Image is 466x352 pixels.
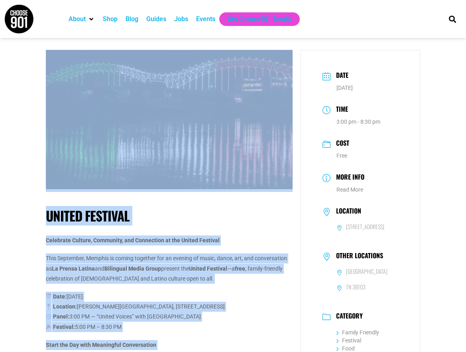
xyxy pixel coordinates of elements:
abbr: 3:00 pm - 8:30 pm [336,119,380,125]
strong: Festival: [53,324,75,330]
nav: Main nav [65,12,436,26]
h1: United Festival [46,208,293,224]
dd: Free [322,152,398,160]
a: Family Friendly [336,329,379,336]
h6: [STREET_ADDRESS] [346,223,384,230]
h3: Date [332,70,348,82]
img: 🕒 [46,314,51,319]
img: 📅 [46,293,51,299]
a: Events [196,14,215,24]
strong: Panel: [53,313,69,320]
img: 📍 [46,304,51,309]
a: Read More [336,186,363,193]
h3: Other Locations [332,252,383,261]
a: Food [336,345,355,352]
a: Jobs [174,14,188,24]
img: 🎉 [46,324,51,329]
div: Search [446,12,459,26]
a: Get Choose901 Emails [227,14,292,24]
h3: Time [332,104,348,116]
strong: free [235,265,245,272]
h6: TN 38103 [346,283,366,291]
strong: Date: [53,293,67,300]
strong: Location: [53,303,77,310]
a: Blog [126,14,138,24]
strong: Start the Day with Meaningful Conversation [46,342,156,348]
a: About [69,14,86,24]
strong: Bilingual Media Group [104,265,161,272]
span: [DATE] [336,85,353,91]
strong: La Prensa Latina [52,265,95,272]
h6: [GEOGRAPHIC_DATA] [346,268,387,275]
h3: More Info [332,172,364,184]
h3: Location [332,207,361,217]
strong: Celebrate Culture, Community, and Connection at the United Festival [46,237,220,243]
div: About [65,12,99,26]
a: Guides [146,14,166,24]
a: Shop [103,14,118,24]
h3: Category [332,312,363,322]
p: [DATE] [PERSON_NAME][GEOGRAPHIC_DATA], [STREET_ADDRESS] 3:00 PM — “United Voices” with [GEOGRAPHI... [46,292,293,332]
strong: United Festival [189,265,227,272]
p: This September, Memphis is coming together for an evening of music, dance, art, and conversation ... [46,253,293,284]
h3: Cost [332,138,349,150]
a: Festival [336,337,361,344]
